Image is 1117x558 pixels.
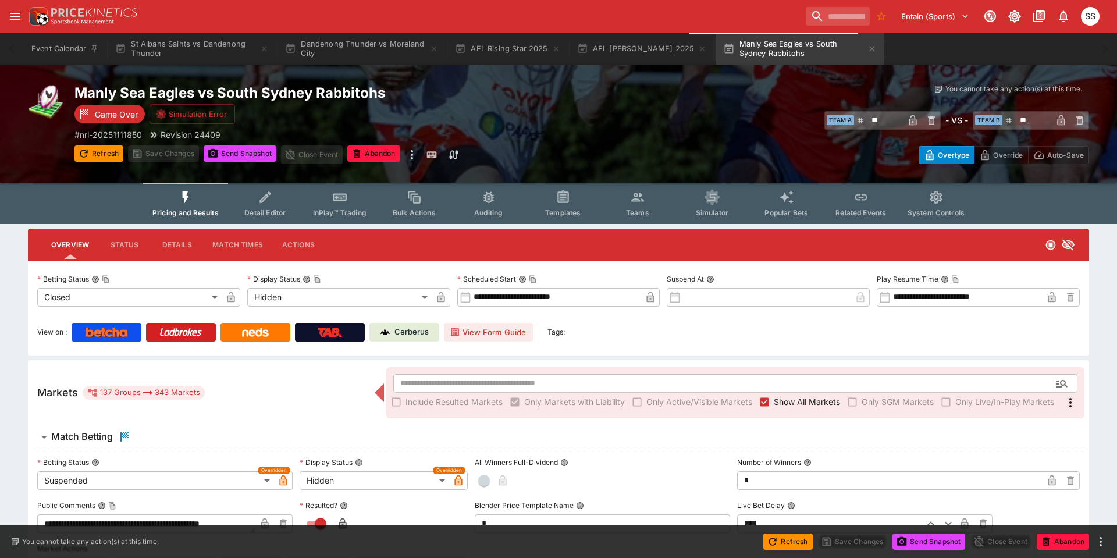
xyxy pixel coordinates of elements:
[980,6,1001,27] button: Connected to PK
[716,33,884,65] button: Manly Sea Eagles vs South Sydney Rabbitohs
[24,33,106,65] button: Event Calendar
[955,396,1054,408] span: Only Live/In-Play Markets
[74,129,142,141] p: Copy To Clipboard
[764,208,808,217] span: Popular Bets
[98,502,106,510] button: Public CommentsCopy To Clipboard
[1077,3,1103,29] button: Sam Somerville
[941,275,949,283] button: Play Resume TimeCopy To Clipboard
[102,275,110,283] button: Copy To Clipboard
[1047,149,1084,161] p: Auto-Save
[313,275,321,283] button: Copy To Clipboard
[518,275,527,283] button: Scheduled StartCopy To Clipboard
[545,208,581,217] span: Templates
[529,275,537,283] button: Copy To Clipboard
[347,147,400,159] span: Mark an event as closed and abandoned.
[150,104,235,124] button: Simulation Error
[1063,396,1077,410] svg: More
[877,274,938,284] p: Play Resume Time
[247,274,300,284] p: Display Status
[1061,238,1075,252] svg: Hidden
[1004,6,1025,27] button: Toggle light/dark mode
[318,328,342,337] img: TabNZ
[340,502,348,510] button: Resulted?
[1029,6,1050,27] button: Documentation
[975,115,1002,125] span: Team B
[835,208,886,217] span: Related Events
[872,7,891,26] button: No Bookmarks
[74,145,123,162] button: Refresh
[37,274,89,284] p: Betting Status
[436,467,462,474] span: Overridden
[91,275,99,283] button: Betting StatusCopy To Clipboard
[86,328,127,337] img: Betcha
[37,323,67,342] label: View on :
[945,84,1082,94] p: You cannot take any action(s) at this time.
[626,208,649,217] span: Teams
[787,502,795,510] button: Live Bet Delay
[355,459,363,467] button: Display Status
[1037,535,1089,546] span: Mark an event as closed and abandoned.
[91,459,99,467] button: Betting Status
[51,431,113,443] h6: Match Betting
[151,231,203,259] button: Details
[763,534,812,550] button: Refresh
[1053,6,1074,27] button: Notifications
[894,7,976,26] button: Select Tenant
[161,129,220,141] p: Revision 24409
[475,500,574,510] p: Blender Price Template Name
[393,208,436,217] span: Bulk Actions
[108,33,276,65] button: St Albans Saints vs Dandenong Thunder
[774,396,840,408] span: Show All Markets
[892,534,965,550] button: Send Snapshot
[938,149,969,161] p: Overtype
[37,386,78,399] h5: Markets
[737,457,801,467] p: Number of Winners
[247,288,432,307] div: Hidden
[152,208,219,217] span: Pricing and Results
[444,323,533,342] button: View Form Guide
[1037,534,1089,550] button: Abandon
[474,208,503,217] span: Auditing
[1045,239,1056,251] svg: Closed
[806,7,870,26] input: search
[278,33,446,65] button: Dandenong Thunder vs Moreland City
[1081,7,1100,26] div: Sam Somerville
[369,323,439,342] a: Cerberus
[448,33,567,65] button: AFL Rising Star 2025
[919,146,1089,164] div: Start From
[1028,146,1089,164] button: Auto-Save
[272,231,325,259] button: Actions
[667,274,704,284] p: Suspend At
[42,231,98,259] button: Overview
[919,146,974,164] button: Overtype
[803,459,812,467] button: Number of Winners
[74,84,582,102] h2: Copy To Clipboard
[261,467,287,474] span: Overridden
[646,396,752,408] span: Only Active/Visible Markets
[570,33,714,65] button: AFL [PERSON_NAME] 2025
[204,145,276,162] button: Send Snapshot
[300,471,449,490] div: Hidden
[405,145,419,164] button: more
[37,471,274,490] div: Suspended
[51,8,137,17] img: PriceKinetics
[22,536,159,547] p: You cannot take any action(s) at this time.
[560,459,568,467] button: All Winners Full-Dividend
[547,323,565,342] label: Tags:
[244,208,286,217] span: Detail Editor
[951,275,959,283] button: Copy To Clipboard
[28,425,1089,449] button: Match Betting
[475,457,558,467] p: All Winners Full-Dividend
[347,145,400,162] button: Abandon
[242,328,268,337] img: Neds
[37,457,89,467] p: Betting Status
[737,500,785,510] p: Live Bet Delay
[1094,535,1108,549] button: more
[974,146,1028,164] button: Override
[98,231,151,259] button: Status
[300,457,353,467] p: Display Status
[37,288,222,307] div: Closed
[945,114,968,126] h6: - VS -
[394,326,429,338] p: Cerberus
[524,396,625,408] span: Only Markets with Liability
